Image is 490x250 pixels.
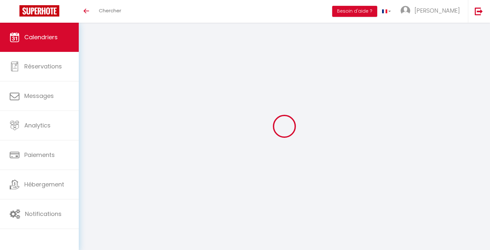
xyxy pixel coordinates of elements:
[24,92,54,100] span: Messages
[25,210,62,218] span: Notifications
[19,5,59,17] img: Super Booking
[24,151,55,159] span: Paiements
[99,7,121,14] span: Chercher
[24,121,51,129] span: Analytics
[332,6,377,17] button: Besoin d'aide ?
[414,6,460,15] span: [PERSON_NAME]
[24,62,62,70] span: Réservations
[24,33,58,41] span: Calendriers
[475,7,483,15] img: logout
[24,180,64,188] span: Hébergement
[401,6,410,16] img: ...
